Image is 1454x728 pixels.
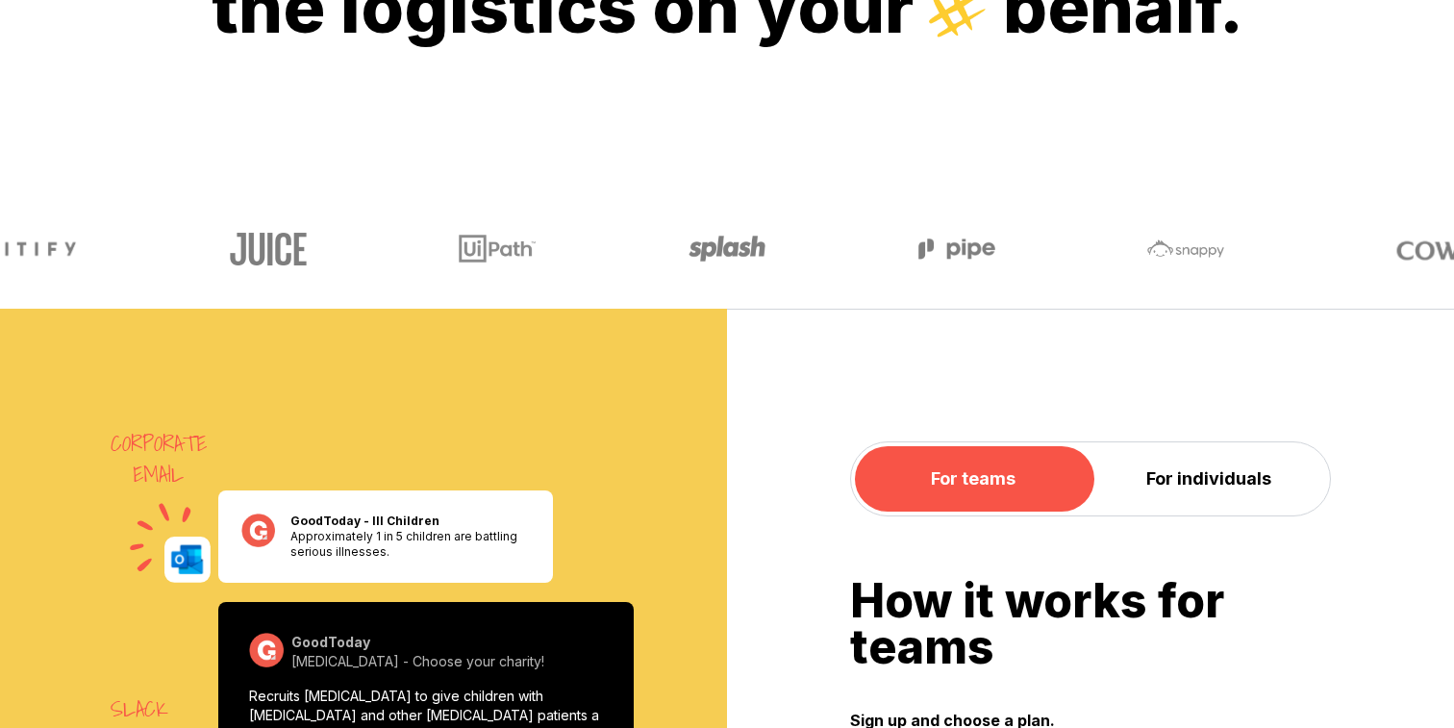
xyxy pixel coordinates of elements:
[290,514,439,528] strong: GoodToday - Ill Children
[291,634,370,650] strong: GoodToday
[291,652,603,671] p: [MEDICAL_DATA] - Choose your charity!
[855,446,1090,512] button: For teams
[1090,446,1326,512] button: For individuals
[290,529,530,560] p: Approximately 1 in 5 children are battling serious illnesses.
[111,429,207,490] span: Corporate Email
[111,694,168,725] span: Slack
[850,578,1331,670] h3: How it works for teams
